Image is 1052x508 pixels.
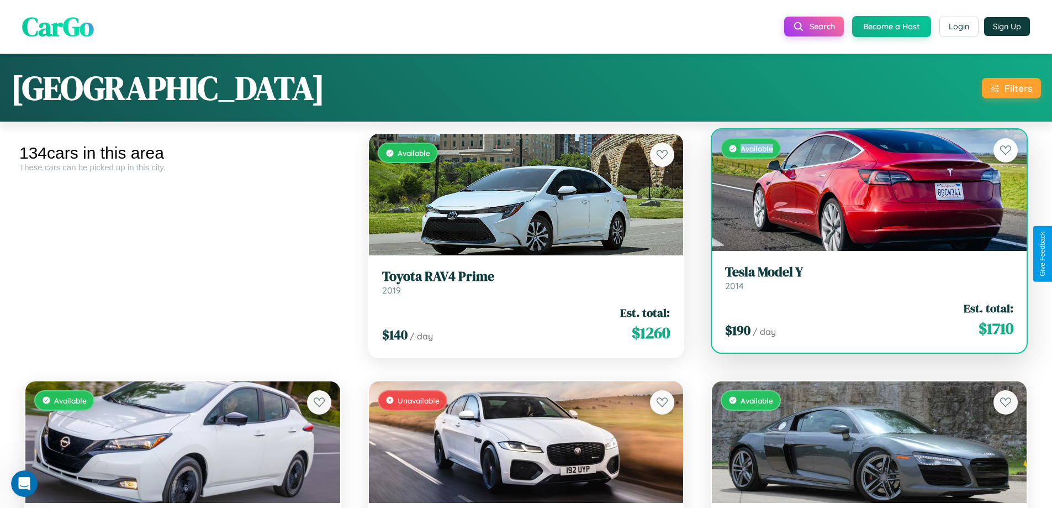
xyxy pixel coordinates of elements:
[1039,232,1046,276] div: Give Feedback
[982,78,1041,98] button: Filters
[725,264,1013,280] h3: Tesla Model Y
[984,17,1030,36] button: Sign Up
[382,269,670,296] a: Toyota RAV4 Prime2019
[11,65,325,111] h1: [GEOGRAPHIC_DATA]
[725,280,744,291] span: 2014
[753,326,776,337] span: / day
[725,321,750,339] span: $ 190
[620,305,670,321] span: Est. total:
[11,470,38,497] iframe: Intercom live chat
[741,144,773,153] span: Available
[382,285,401,296] span: 2019
[22,8,94,45] span: CarGo
[979,317,1013,339] span: $ 1710
[632,322,670,344] span: $ 1260
[964,300,1013,316] span: Est. total:
[725,264,1013,291] a: Tesla Model Y2014
[810,22,835,32] span: Search
[382,269,670,285] h3: Toyota RAV4 Prime
[939,17,979,36] button: Login
[54,396,87,405] span: Available
[741,396,773,405] span: Available
[19,144,346,163] div: 134 cars in this area
[852,16,931,37] button: Become a Host
[1005,82,1032,94] div: Filters
[19,163,346,172] div: These cars can be picked up in this city.
[398,396,440,405] span: Unavailable
[784,17,844,36] button: Search
[410,331,433,342] span: / day
[382,326,408,344] span: $ 140
[398,148,430,158] span: Available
